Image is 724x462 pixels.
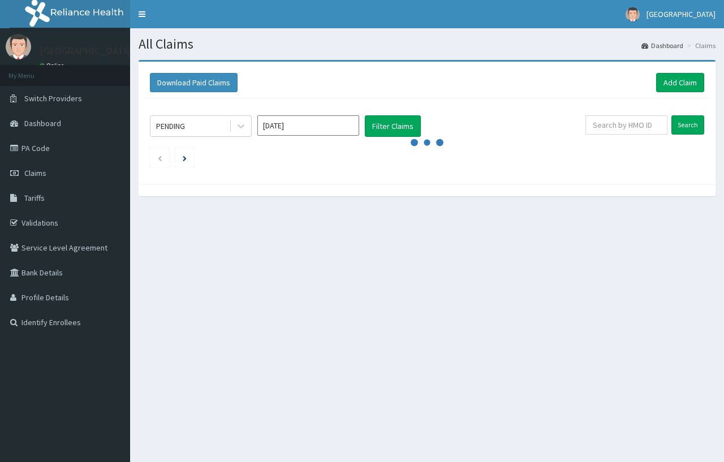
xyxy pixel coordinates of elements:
button: Download Paid Claims [150,73,238,92]
input: Search [671,115,704,135]
input: Search by HMO ID [585,115,667,135]
span: Switch Providers [24,93,82,103]
a: Dashboard [641,41,683,50]
a: Online [40,62,67,70]
h1: All Claims [139,37,716,51]
li: Claims [684,41,716,50]
input: Select Month and Year [257,115,359,136]
span: Tariffs [24,193,45,203]
span: [GEOGRAPHIC_DATA] [647,9,716,19]
a: Previous page [157,153,162,163]
span: Claims [24,168,46,178]
svg: audio-loading [410,126,444,159]
a: Add Claim [656,73,704,92]
button: Filter Claims [365,115,421,137]
a: Next page [183,153,187,163]
img: User Image [6,34,31,59]
p: [GEOGRAPHIC_DATA] [40,46,133,56]
img: User Image [626,7,640,21]
div: PENDING [156,120,185,132]
span: Dashboard [24,118,61,128]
